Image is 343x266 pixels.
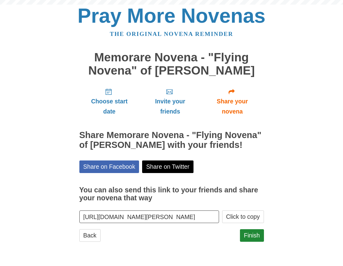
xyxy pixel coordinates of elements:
h1: Memorare Novena - "Flying Novena" of [PERSON_NAME] [79,51,264,77]
a: Choose start date [79,83,140,120]
a: Share your novena [201,83,264,120]
h3: You can also send this link to your friends and share your novena that way [79,186,264,202]
span: Invite your friends [146,96,194,117]
span: Share your novena [207,96,258,117]
h2: Share Memorare Novena - "Flying Novena" of [PERSON_NAME] with your friends! [79,130,264,150]
a: Pray More Novenas [78,4,265,27]
a: Share on Facebook [79,160,139,173]
button: Click to copy [222,210,264,223]
a: The original novena reminder [110,31,233,37]
a: Share on Twitter [142,160,193,173]
span: Choose start date [86,96,134,117]
a: Invite your friends [139,83,201,120]
a: Back [79,229,101,242]
a: Finish [240,229,264,242]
